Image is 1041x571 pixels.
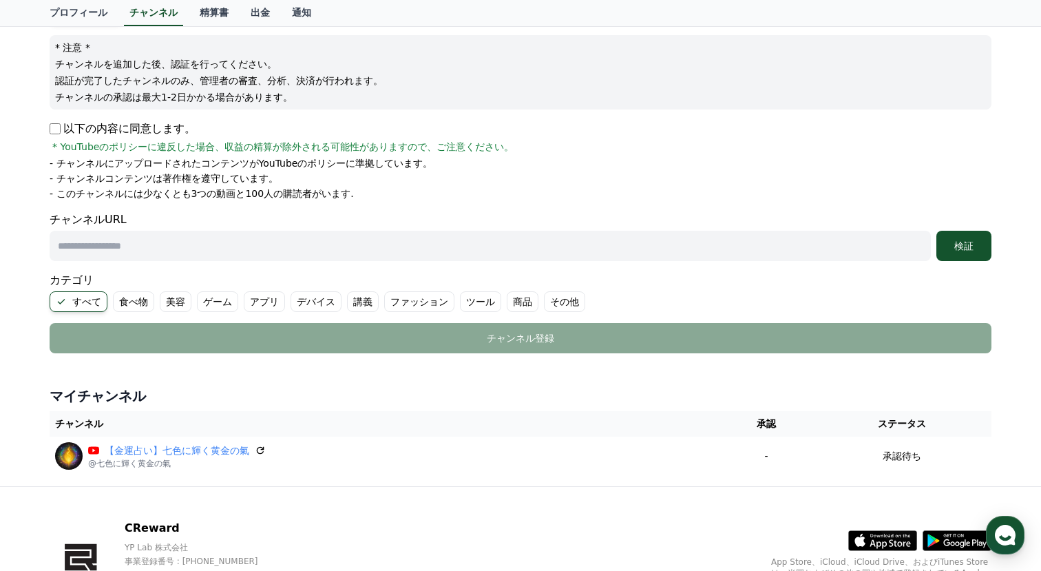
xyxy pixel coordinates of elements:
p: - このチャンネルには少なくとも3つの動画と100人の購読者がいます. [50,187,354,200]
p: 事業登録番号 : [PHONE_NUMBER] [125,556,324,567]
button: 検証 [936,231,991,261]
p: - チャンネルにアップロードされたコンテンツがYouTubeのポリシーに準拠しています。 [50,156,432,170]
label: 商品 [507,291,538,312]
div: チャンネルURL [50,211,991,261]
label: すべて [50,291,107,312]
th: 承認 [721,411,812,437]
a: 【金運占い】七色に輝く黄金の氣 [105,444,249,458]
label: ファッション [384,291,454,312]
span: チャット [118,458,151,469]
label: アプリ [244,291,285,312]
a: ホーム [4,437,91,471]
p: 承認待ち [883,449,921,464]
label: その他 [544,291,585,312]
p: チャンネルを追加した後、認証を行ってください。 [55,57,986,71]
span: 設定 [213,457,229,468]
h4: マイチャンネル [50,386,991,406]
span: ホーム [35,457,60,468]
p: CReward [125,520,324,537]
div: カテゴリ [50,272,991,312]
img: 【金運占い】七色に輝く黄金の氣 [55,442,83,470]
label: デバイス [291,291,341,312]
div: 検証 [942,239,986,253]
p: YP Lab 株式会社 [125,542,324,553]
label: ゲーム [197,291,238,312]
label: 講義 [347,291,379,312]
p: - チャンネルコンテンツは著作権を遵守しています。 [50,172,278,185]
p: - [726,449,807,464]
div: チャンネル登録 [77,331,964,345]
p: @七色に輝く黄金の氣 [88,458,266,469]
p: チャンネルの承認は最大1-2日かかる場合があります。 [55,90,986,104]
a: 設定 [178,437,264,471]
th: ステータス [812,411,991,437]
label: ツール [460,291,501,312]
label: 美容 [160,291,191,312]
p: 以下の内容に同意します。 [50,121,196,137]
button: チャンネル登録 [50,323,991,353]
span: * YouTubeのポリシーに違反した場合、収益の精算が除外される可能性がありますので、ご注意ください。 [52,140,514,154]
label: 食べ物 [113,291,154,312]
p: 認証が完了したチャンネルのみ、管理者の審査、分析、決済が行われます。 [55,74,986,87]
a: チャット [91,437,178,471]
th: チャンネル [50,411,721,437]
